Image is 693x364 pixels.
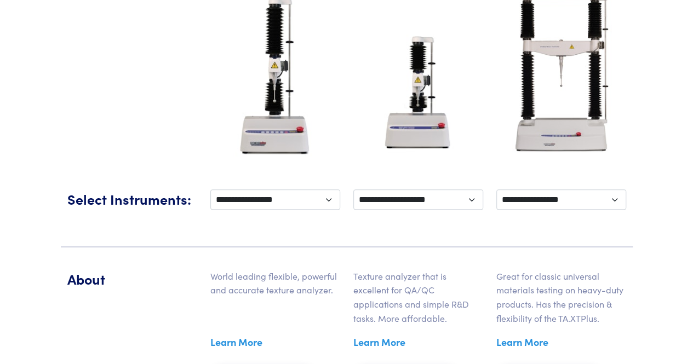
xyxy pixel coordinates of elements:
[496,334,548,350] a: Learn More
[353,269,483,325] p: Texture analyzer that is excellent for QA/QC applications and simple R&D tasks. More affordable.
[353,334,405,350] a: Learn More
[67,189,197,209] h5: Select Instruments:
[210,334,262,350] a: Learn More
[210,269,340,297] p: World leading flexible, powerful and accurate texture analyzer.
[496,269,626,325] p: Great for classic universal materials testing on heavy-duty products. Has the precision & flexibi...
[67,269,197,288] h5: About
[371,17,465,167] img: ta-xt-express-analyzer.jpg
